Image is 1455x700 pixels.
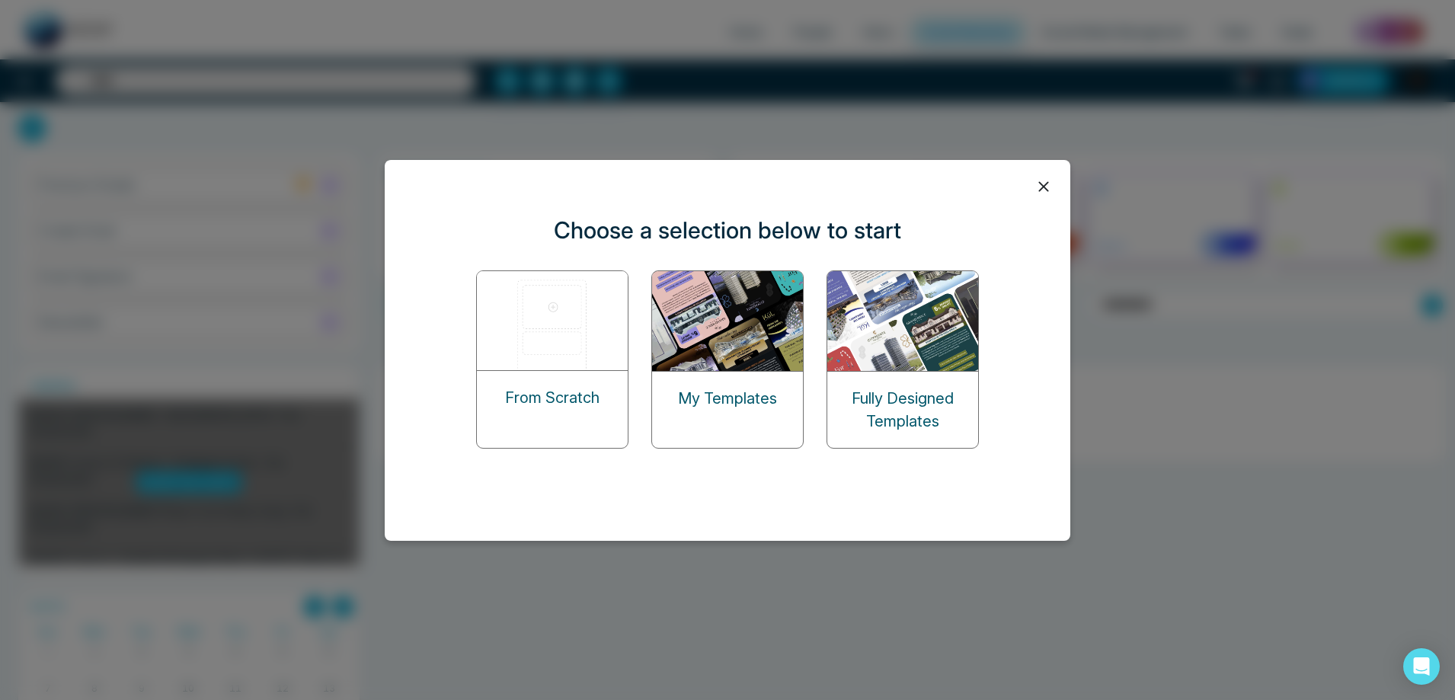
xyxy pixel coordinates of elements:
[678,387,777,410] p: My Templates
[827,271,980,371] img: designed-templates.png
[1403,648,1440,685] div: Open Intercom Messenger
[827,387,978,433] p: Fully Designed Templates
[505,386,600,409] p: From Scratch
[477,271,629,370] img: start-from-scratch.png
[554,213,901,248] p: Choose a selection below to start
[652,271,804,371] img: my-templates.png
